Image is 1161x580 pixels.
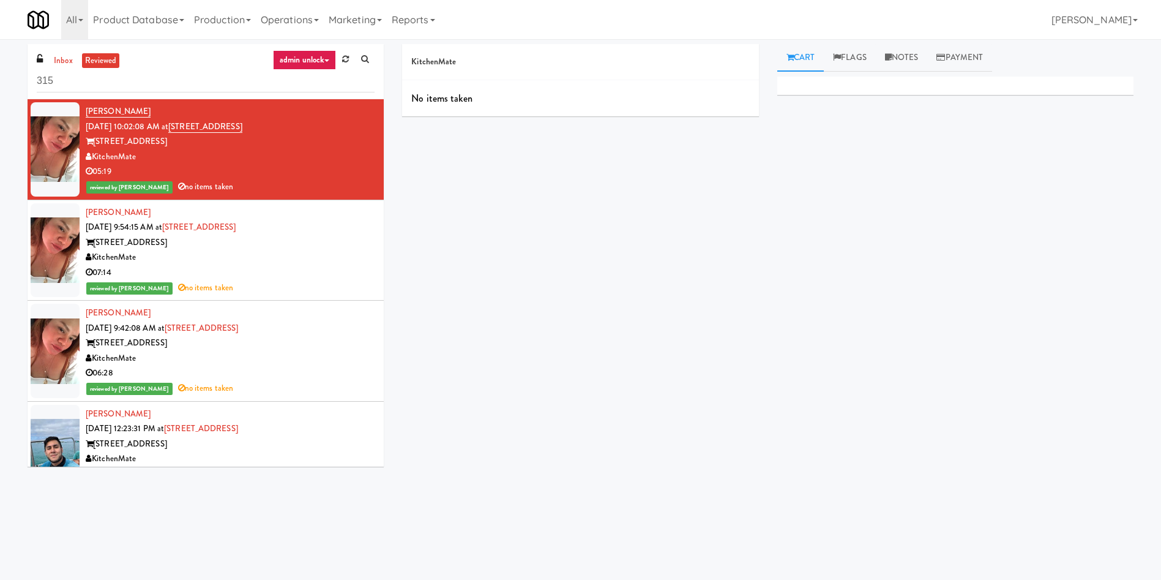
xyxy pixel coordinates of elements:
[28,301,384,402] li: [PERSON_NAME][DATE] 9:42:08 AM at[STREET_ADDRESS][STREET_ADDRESS]KitchenMate06:28reviewed by [PER...
[178,282,234,293] span: no items taken
[86,265,375,281] div: 07:14
[402,80,758,117] div: No items taken
[86,451,375,467] div: KitchenMate
[82,53,120,69] a: reviewed
[86,221,162,233] span: [DATE] 9:54:15 AM at
[28,200,384,301] li: [PERSON_NAME][DATE] 9:54:15 AM at[STREET_ADDRESS][STREET_ADDRESS]KitchenMate07:14reviewed by [PER...
[86,408,151,420] a: [PERSON_NAME]
[86,383,173,395] span: reviewed by [PERSON_NAME]
[411,58,749,67] h5: KitchenMate
[86,351,375,366] div: KitchenMate
[86,121,168,132] span: [DATE] 10:02:08 AM at
[168,121,242,133] a: [STREET_ADDRESS]
[178,181,234,192] span: no items taken
[86,181,173,194] span: reviewed by [PERSON_NAME]
[178,382,234,394] span: no items taken
[86,164,375,179] div: 05:19
[86,307,151,318] a: [PERSON_NAME]
[273,50,336,70] a: admin unlock
[51,53,76,69] a: inbox
[824,44,876,72] a: Flags
[86,423,164,434] span: [DATE] 12:23:31 PM at
[86,149,375,165] div: KitchenMate
[86,282,173,295] span: reviewed by [PERSON_NAME]
[86,250,375,265] div: KitchenMate
[86,322,165,334] span: [DATE] 9:42:08 AM at
[162,221,236,233] a: [STREET_ADDRESS]
[37,70,375,92] input: Search vision orders
[28,99,384,200] li: [PERSON_NAME][DATE] 10:02:08 AM at[STREET_ADDRESS][STREET_ADDRESS]KitchenMate05:19reviewed by [PE...
[86,235,375,250] div: [STREET_ADDRESS]
[28,402,384,503] li: [PERSON_NAME][DATE] 12:23:31 PM at[STREET_ADDRESS][STREET_ADDRESS]KitchenMate02:41reviewed by [PE...
[86,336,375,351] div: [STREET_ADDRESS]
[86,206,151,218] a: [PERSON_NAME]
[86,366,375,381] div: 06:28
[28,9,49,31] img: Micromart
[86,437,375,452] div: [STREET_ADDRESS]
[777,44,824,72] a: Cart
[927,44,992,72] a: Payment
[86,134,375,149] div: [STREET_ADDRESS]
[86,105,151,118] a: [PERSON_NAME]
[164,423,238,434] a: [STREET_ADDRESS]
[876,44,928,72] a: Notes
[165,322,239,334] a: [STREET_ADDRESS]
